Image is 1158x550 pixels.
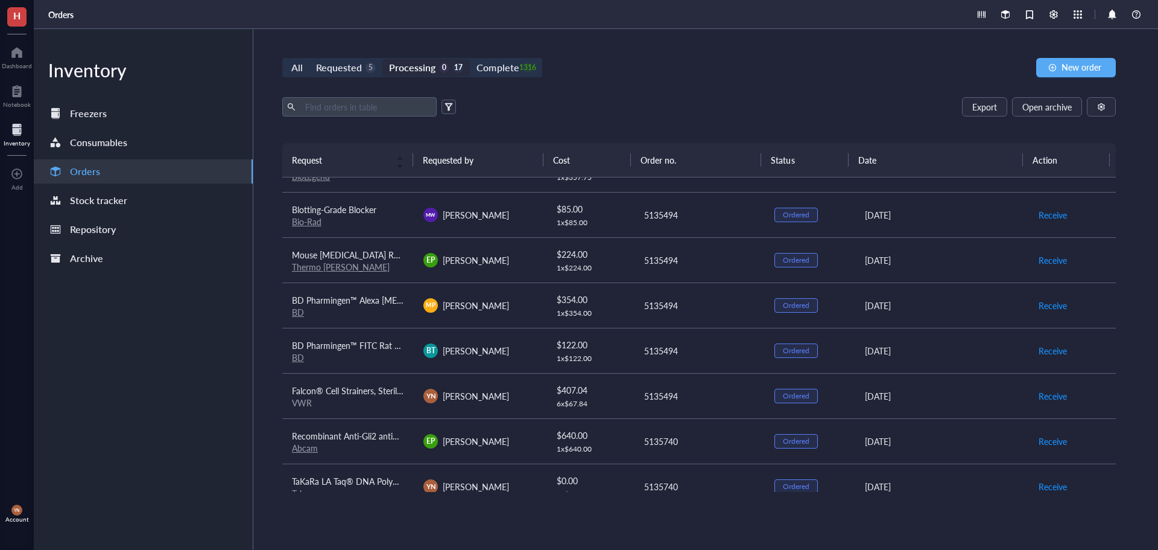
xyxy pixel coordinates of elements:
div: Inventory [34,58,253,82]
span: Receive [1039,254,1067,267]
a: Dashboard [2,43,32,69]
span: EP [426,436,435,447]
span: Receive [1039,480,1067,493]
button: New order [1036,58,1116,77]
span: New order [1061,62,1101,72]
div: $ 407.04 [557,383,624,397]
a: Thermo [PERSON_NAME] [292,261,390,273]
div: Ordered [783,436,809,446]
div: Processing [389,59,435,76]
button: Receive [1038,205,1068,225]
a: Abcam [292,442,318,454]
td: 5135740 [633,418,765,464]
a: Bio-Rad [292,216,321,228]
a: Freezers [34,101,253,126]
a: Orders [48,9,76,20]
div: Ordered [783,391,809,401]
th: Date [849,143,1023,177]
button: Receive [1038,296,1068,315]
div: $ 354.00 [557,293,624,306]
div: $ 85.00 [557,202,624,216]
span: BD Pharmingen™ FITC Rat Anti-Mouse CD90.2 [292,339,469,351]
button: Receive [1038,432,1068,451]
div: [DATE] [865,254,1019,267]
div: segmented control [282,58,542,77]
div: [DATE] [865,208,1019,222]
span: YN [426,391,435,401]
div: Ordered [783,482,809,491]
div: Dashboard [2,62,32,69]
span: Falcon® Cell Strainers, Sterile 40 um [292,385,428,397]
button: Receive [1038,477,1068,496]
span: [PERSON_NAME] [443,481,509,493]
span: [PERSON_NAME] [443,209,509,221]
div: [DATE] [865,344,1019,357]
div: 0 x $ 1036.00 [557,490,624,499]
span: BT [426,345,435,356]
div: Stock tracker [70,192,127,209]
a: Archive [34,246,253,270]
a: Orders [34,159,253,184]
button: Open archive [1012,97,1082,117]
div: Ordered [783,346,809,356]
div: Notebook [3,101,31,108]
th: Requested by [413,143,544,177]
th: Action [1023,143,1110,177]
div: $ 122.00 [557,338,624,351]
td: 5135494 [633,237,765,283]
div: Takara [292,488,404,499]
th: Cost [543,143,630,177]
button: Receive [1038,251,1068,270]
span: Receive [1039,435,1067,448]
div: 5135494 [644,254,755,267]
span: Mouse [MEDICAL_DATA] Recombinant Protein, PeproTech® [292,249,516,261]
div: Ordered [783,255,809,265]
div: Complete [476,59,519,76]
a: Consumables [34,130,253,155]
div: 5135740 [644,435,755,448]
span: TaKaRa LA Taq® DNA Polymerase (Mg2+ plus buffer) - 250 Units [292,475,536,487]
span: Recombinant Anti-Gli2 antibody [9HCLC] [292,430,445,442]
div: 5135494 [644,299,755,312]
div: 1 x $ 640.00 [557,444,624,454]
span: EP [426,255,435,266]
span: H [13,8,21,23]
span: YN [14,508,20,513]
th: Status [761,143,848,177]
div: VWR [292,397,404,408]
button: Export [962,97,1007,117]
a: Inventory [4,120,30,147]
div: 1 x $ 354.00 [557,309,624,318]
td: 5135494 [633,283,765,328]
div: [DATE] [865,435,1019,448]
div: 5135740 [644,480,755,493]
a: Notebook [3,82,31,108]
span: BD Pharmingen™ Alexa [MEDICAL_DATA]® 647 Mouse Anti-Nur77 [292,294,545,306]
th: Order no. [631,143,762,177]
span: [PERSON_NAME] [443,299,509,312]
div: [DATE] [865,389,1019,403]
span: Blotting-Grade Blocker [292,203,376,216]
button: Receive [1038,386,1068,406]
div: 5135494 [644,208,755,222]
a: Repository [34,217,253,241]
span: MP [426,301,435,310]
span: Request [292,153,389,167]
div: Requested [316,59,362,76]
input: Find orders in table [300,98,432,116]
div: $ 640.00 [557,429,624,442]
div: Inventory [4,139,30,147]
a: Stock tracker [34,188,253,213]
a: BD [292,351,304,363]
div: Orders [70,163,100,180]
div: Ordered [783,301,809,310]
div: 1 x $ 357.75 [557,173,624,182]
span: Receive [1039,299,1067,312]
div: All [291,59,303,76]
div: 1 x $ 122.00 [557,354,624,363]
span: Open archive [1022,102,1072,112]
div: Consumables [70,134,127,151]
td: 5135494 [633,373,765,418]
td: 5135494 [633,328,765,373]
div: 6 x $ 67.84 [557,399,624,409]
